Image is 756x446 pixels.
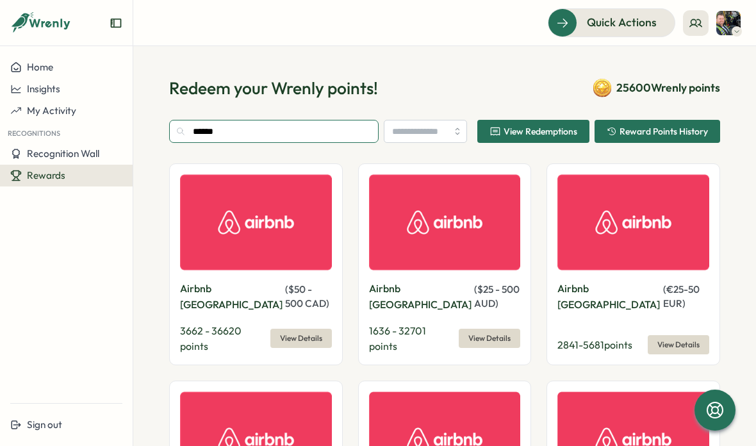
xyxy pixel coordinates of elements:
button: View Details [459,329,520,348]
button: View Details [270,329,332,348]
span: Insights [27,83,60,95]
button: View Details [648,335,709,354]
button: Expand sidebar [110,17,122,29]
p: Airbnb [GEOGRAPHIC_DATA] [180,281,283,313]
button: View Redemptions [477,120,589,143]
span: 3662 - 36620 points [180,324,242,353]
span: 2841 - 5681 points [557,338,632,351]
img: Airbnb France [557,174,709,270]
button: Reward Points History [595,120,720,143]
img: Airbnb Canada [180,174,332,270]
h1: Redeem your Wrenly points! [169,77,378,99]
span: ( € 25 - 50 EUR ) [663,283,700,310]
img: Airbnb Australia [369,174,521,270]
span: View Details [280,329,322,347]
span: 25600 Wrenly points [616,79,720,96]
span: View Details [657,336,700,354]
span: Reward Points History [620,127,708,136]
span: Rewards [27,169,65,181]
button: Quick Actions [548,8,675,37]
img: Will van de Noort [716,11,741,35]
span: Recognition Wall [27,147,99,160]
span: View Redemptions [504,127,577,136]
span: Sign out [27,418,62,431]
p: Airbnb [GEOGRAPHIC_DATA] [557,281,661,313]
span: My Activity [27,104,76,117]
span: Home [27,61,53,73]
span: 1636 - 32701 points [369,324,426,353]
p: Airbnb [GEOGRAPHIC_DATA] [369,281,472,313]
span: Quick Actions [587,14,657,31]
span: ( $ 50 - 500 CAD ) [285,283,329,310]
span: View Details [468,329,511,347]
span: ( $ 25 - 500 AUD ) [474,283,520,310]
